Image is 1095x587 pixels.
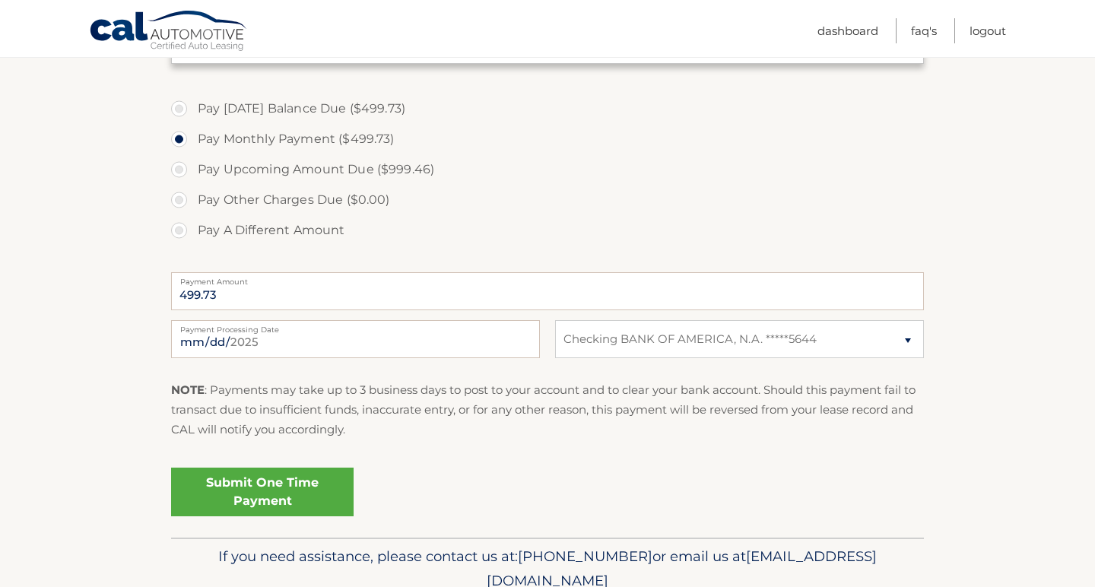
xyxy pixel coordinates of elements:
label: Pay Monthly Payment ($499.73) [171,124,924,154]
p: : Payments may take up to 3 business days to post to your account and to clear your bank account.... [171,380,924,440]
a: FAQ's [911,18,937,43]
a: Submit One Time Payment [171,468,354,516]
a: Logout [970,18,1006,43]
span: [PHONE_NUMBER] [518,547,652,565]
a: Dashboard [817,18,878,43]
input: Payment Date [171,320,540,358]
label: Payment Processing Date [171,320,540,332]
label: Pay A Different Amount [171,215,924,246]
label: Pay Other Charges Due ($0.00) [171,185,924,215]
strong: NOTE [171,382,205,397]
a: Cal Automotive [89,10,249,54]
input: Payment Amount [171,272,924,310]
label: Pay [DATE] Balance Due ($499.73) [171,94,924,124]
label: Pay Upcoming Amount Due ($999.46) [171,154,924,185]
label: Payment Amount [171,272,924,284]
